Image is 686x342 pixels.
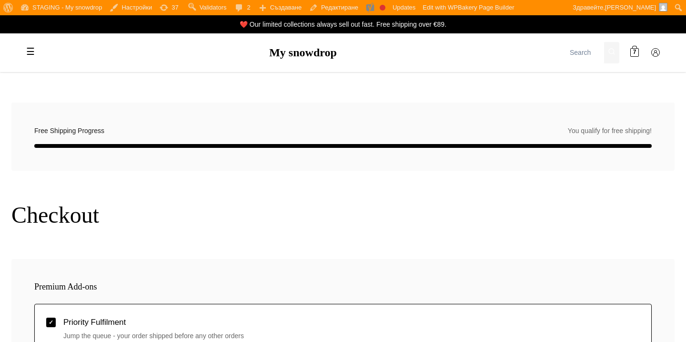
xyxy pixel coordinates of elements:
a: 7 [625,43,644,62]
div: Priority Fulfilment [63,316,640,329]
span: You qualify for free shipping! [568,125,652,136]
h1: Checkout [11,201,675,229]
a: My snowdrop [269,46,337,59]
span: 7 [633,48,636,57]
span: [PERSON_NAME] [605,4,656,11]
span: ✓ [49,320,53,325]
div: Jump the queue - your order shipped before any other orders [63,331,640,341]
input: Search [566,42,604,63]
span: Free Shipping Progress [34,125,104,136]
h3: Premium Add-ons [34,282,652,292]
div: Focus keyphrase not set [380,5,385,10]
label: Toggle mobile menu [21,42,40,62]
